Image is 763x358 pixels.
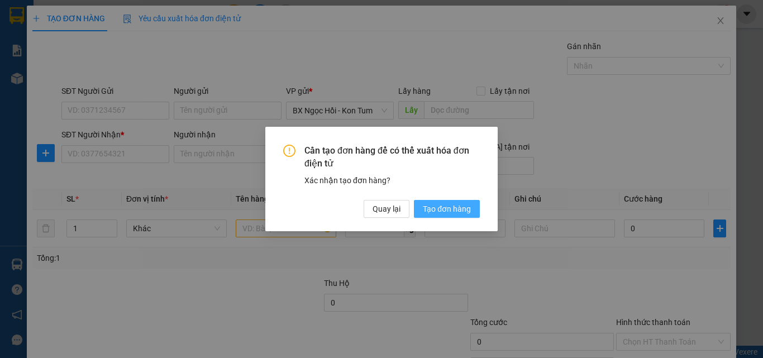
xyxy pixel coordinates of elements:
span: Tạo đơn hàng [423,203,471,215]
span: Cần tạo đơn hàng để có thể xuất hóa đơn điện tử [304,145,480,170]
div: Xác nhận tạo đơn hàng? [304,174,480,187]
span: Quay lại [373,203,400,215]
button: Tạo đơn hàng [414,200,480,218]
span: exclamation-circle [283,145,295,157]
button: Quay lại [364,200,409,218]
